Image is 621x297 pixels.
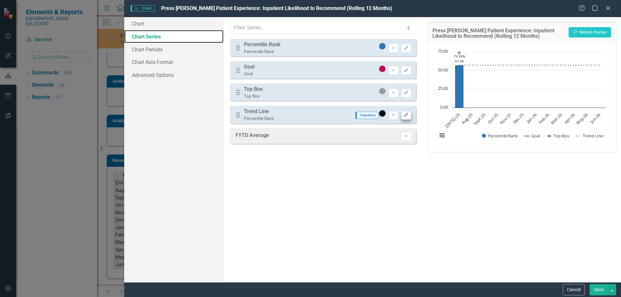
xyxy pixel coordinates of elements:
[432,28,565,39] h3: Press [PERSON_NAME] Patient Experience: Inpatient Likelihood to Recommend (Rolling 12 Months)
[244,63,255,71] div: Goal
[230,22,402,34] input: Filter Series...
[355,112,378,119] span: Trendline
[550,112,563,125] text: Mar-26
[455,52,600,108] g: Percentile Rank, series 1 of 4. Bar series with 12 bars.
[486,112,499,125] text: Oct-25
[458,51,460,54] g: Top Box , series 3 of 4. Line with 12 data points.
[525,133,540,139] button: Show Goal
[244,115,274,122] div: Percentile Rank
[537,112,550,125] text: Feb-26
[547,133,569,139] button: Show Top Box
[244,71,255,77] div: Goal
[438,48,448,54] text: 75.00
[454,54,465,58] text: 73.55%
[482,133,518,139] button: Show Percentile Rank
[161,5,392,11] span: Press [PERSON_NAME] Patient Experience: Inpatient Likelihood to Recommend (Rolling 12 Months)
[244,48,280,55] div: Percentile Rank
[438,67,448,73] text: 50.00
[563,284,585,295] button: Cancel
[472,112,486,126] text: Sept-25
[124,69,223,81] a: Advanced Options
[434,48,609,145] svg: Interactive chart
[434,48,609,145] div: Chart. Highcharts interactive chart.
[244,86,263,93] div: Top Box
[444,112,461,129] text: [DATE]-25
[576,133,603,139] button: Show Trend Line
[569,27,611,37] button: Refresh Preview
[525,112,538,125] text: Jan-26
[244,93,263,99] div: Top Box
[590,284,608,295] button: Save
[244,108,274,115] div: Trend Line
[498,112,512,125] text: Nov-25
[131,5,155,12] span: Chart
[124,17,223,30] a: Chart
[440,104,448,110] text: 0.00
[455,59,464,63] text: 57.00
[438,131,447,140] button: View chart menu, Chart
[460,112,474,125] text: Aug-25
[244,41,280,48] div: Percentile Rank
[575,112,589,126] text: May-26
[438,85,448,91] text: 25.00
[512,112,525,125] text: Dec-25
[563,112,576,125] text: Apr-26
[124,56,223,69] a: Chart Axis Format
[455,65,463,108] path: Jul-25, 57. Percentile Rank.
[235,132,269,141] div: FYTD Average
[588,112,601,125] text: Jun-26
[124,30,223,43] a: Chart Series
[124,43,223,56] a: Chart Periods
[458,51,460,54] path: Jul-25, 73.55. Top Box .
